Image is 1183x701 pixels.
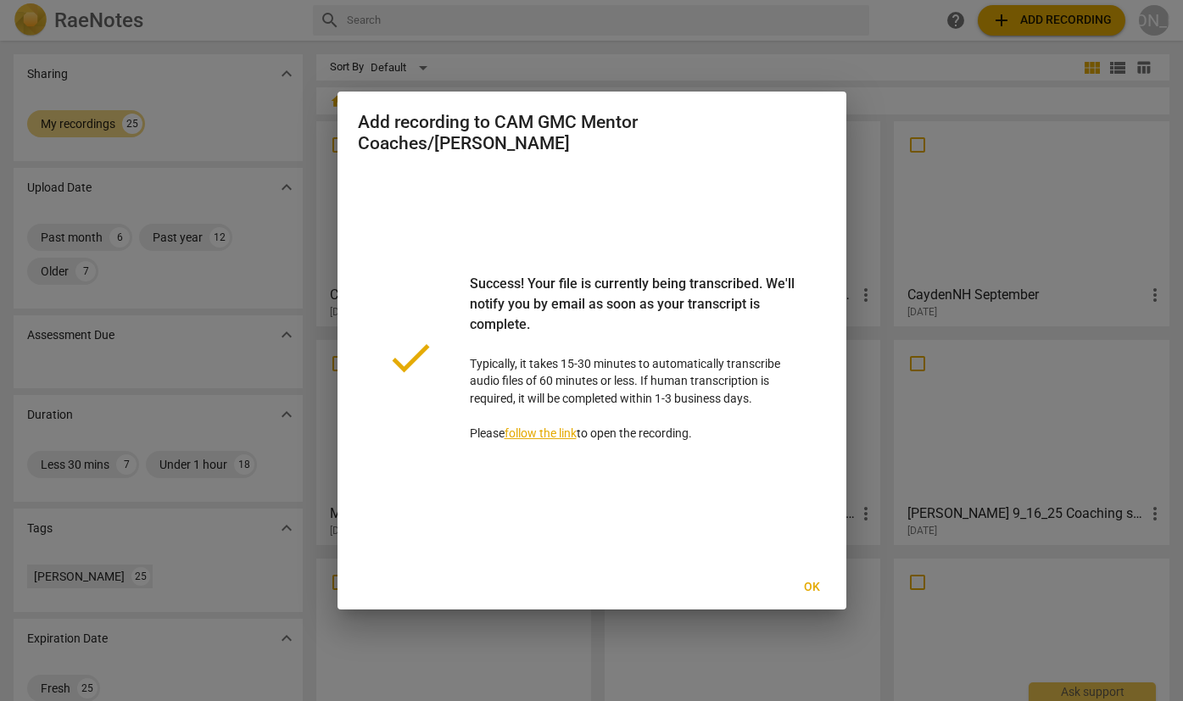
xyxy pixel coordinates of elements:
[785,572,840,603] button: Ok
[505,426,577,440] a: follow the link
[470,274,799,442] p: Typically, it takes 15-30 minutes to automatically transcribe audio files of 60 minutes or less. ...
[358,112,826,153] h2: Add recording to CAM GMC Mentor Coaches/[PERSON_NAME]
[385,332,436,383] span: done
[470,274,799,355] div: Success! Your file is currently being transcribed. We'll notify you by email as soon as your tran...
[799,579,826,596] span: Ok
